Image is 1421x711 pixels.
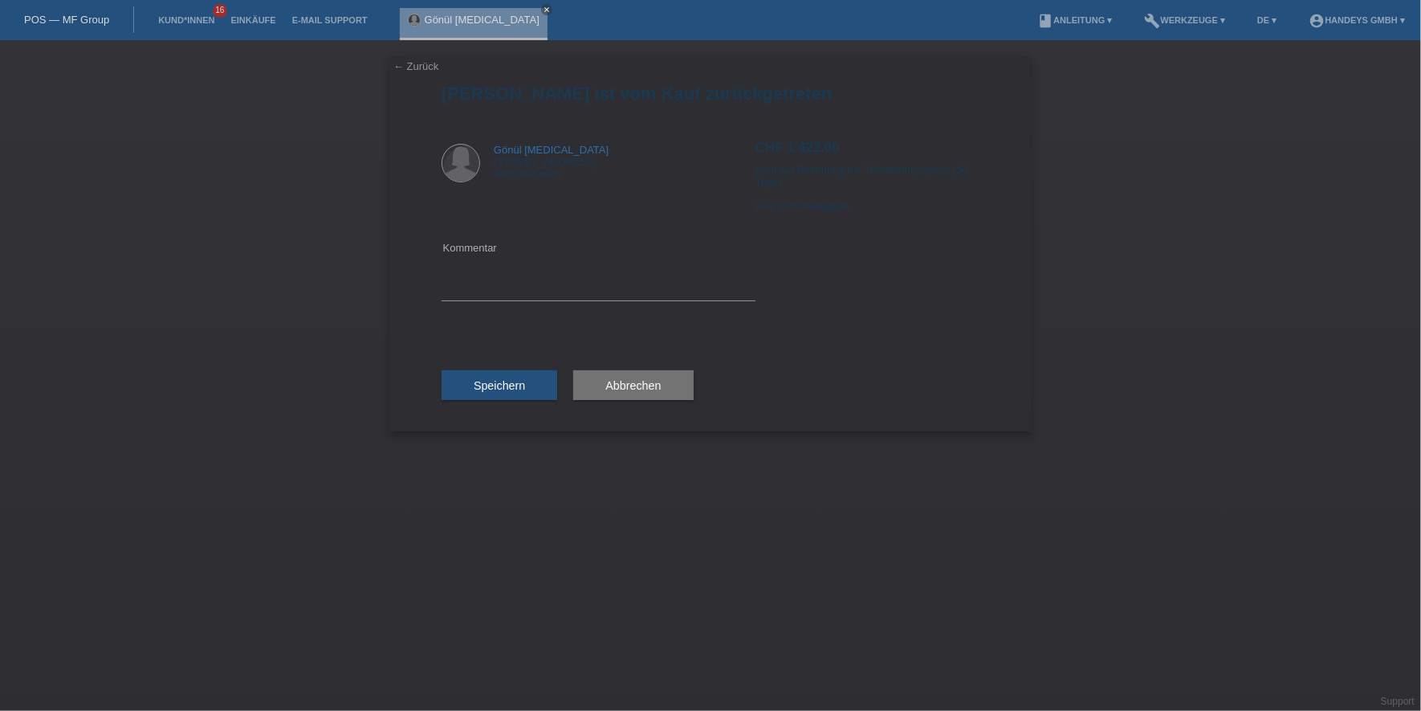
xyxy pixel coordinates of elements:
a: Gönül [MEDICAL_DATA] [494,144,609,156]
i: close [543,6,551,14]
h2: CHF 1'422.00 [755,140,979,164]
a: account_circleHandeys GmbH ▾ [1301,15,1413,25]
a: buildWerkzeuge ▾ [1137,15,1234,25]
a: close [541,4,552,15]
a: E-Mail Support [284,15,376,25]
a: DE ▾ [1249,15,1285,25]
a: POS — MF Group [24,14,109,26]
a: Support [1381,696,1415,707]
a: Gönül [MEDICAL_DATA] [425,14,539,26]
div: Kauf auf Rechnung mit Teilzahlungsoption (30 Tage) Flug und Mietwagen [755,112,979,240]
h1: [PERSON_NAME] ist vom Kauf zurückgetreten [442,84,979,104]
button: Speichern [442,370,557,401]
button: Abbrechen [573,370,693,401]
a: Einkäufe [222,15,283,25]
span: Speichern [474,379,525,392]
div: [STREET_ADDRESS] 9445 Rebstein [494,144,609,180]
span: 16 [213,4,227,18]
a: ← Zurück [393,60,438,72]
i: account_circle [1309,13,1325,29]
i: book [1037,13,1053,29]
span: Abbrechen [605,379,661,392]
a: Kund*innen [150,15,222,25]
i: build [1145,13,1161,29]
a: bookAnleitung ▾ [1029,15,1120,25]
